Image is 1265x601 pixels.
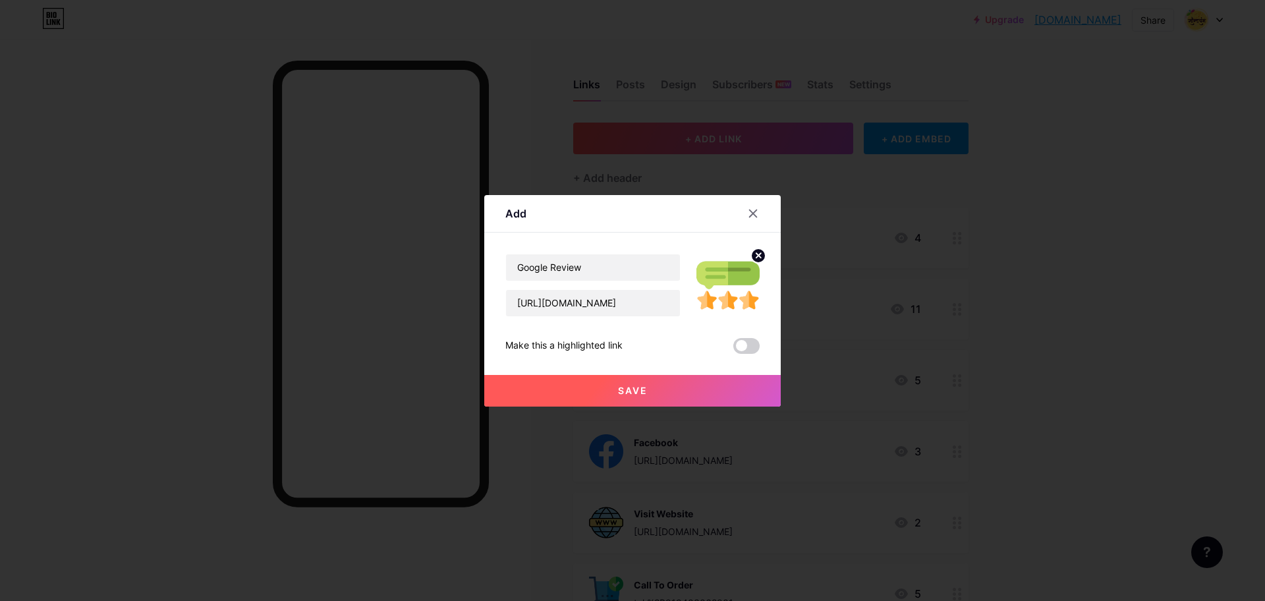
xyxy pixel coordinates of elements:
[506,290,680,316] input: URL
[506,254,680,281] input: Title
[484,375,781,407] button: Save
[505,338,623,354] div: Make this a highlighted link
[505,206,526,221] div: Add
[618,385,648,396] span: Save
[696,254,760,317] img: link_thumbnail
